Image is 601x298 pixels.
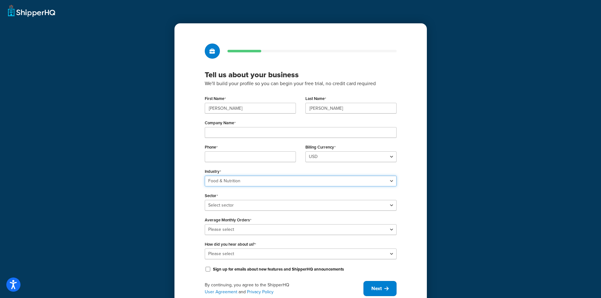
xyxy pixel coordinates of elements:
label: Industry [205,169,221,174]
span: Next [371,285,382,292]
label: How did you hear about us? [205,242,256,247]
div: By continuing, you agree to the ShipperHQ and [205,282,363,295]
label: Company Name [205,120,236,126]
a: Privacy Policy [247,289,274,295]
label: Sector [205,193,218,198]
label: Billing Currency [305,145,336,150]
label: Phone [205,145,218,150]
label: Last Name [305,96,326,101]
button: Next [363,281,397,296]
label: Average Monthly Orders [205,218,251,223]
label: First Name [205,96,226,101]
h3: Tell us about your business [205,70,397,79]
label: Sign up for emails about new features and ShipperHQ announcements [213,266,344,272]
p: We'll build your profile so you can begin your free trial, no credit card required [205,79,397,88]
a: User Agreement [205,289,237,295]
